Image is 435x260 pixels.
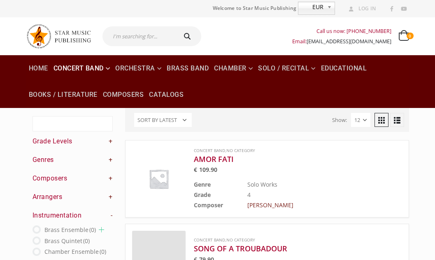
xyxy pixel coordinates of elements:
[89,226,96,234] span: (0)
[194,201,223,209] b: Composer
[33,192,113,201] h4: Arrangers
[194,180,211,188] b: Genre
[44,246,106,257] label: Chamber Ensemble
[33,137,113,146] h4: Grade Levels
[83,237,90,245] span: (0)
[44,225,96,235] label: Brass Ensemble
[226,237,255,243] a: No Category
[298,2,324,12] span: EUR
[33,155,113,164] h4: Genres
[332,115,347,125] label: Show:
[26,21,96,51] img: Star Music Publishing
[147,82,186,108] a: Catalogs
[109,174,113,183] a: +
[26,82,100,108] a: Books / Literature
[26,55,51,82] a: Home
[398,4,409,14] a: Youtube
[44,236,90,246] label: Brass Quintet
[175,26,202,46] button: Search
[390,113,404,127] a: List View
[213,2,297,14] span: Welcome to Star Music Publishing
[132,152,186,206] img: Placeholder
[109,137,113,146] a: +
[256,55,318,82] a: Solo / Recital
[319,55,370,82] a: Educational
[346,3,376,14] a: Log In
[33,211,113,220] h4: Instrumentation
[292,36,391,47] div: Email:
[51,55,113,82] a: Concert Band
[247,201,293,209] a: [PERSON_NAME]
[102,26,175,46] input: I'm searching for...
[194,166,218,173] bdi: 109.90
[113,55,164,82] a: Orchestra
[212,55,255,82] a: Chamber
[194,237,225,243] a: Concert Band
[109,155,113,164] a: +
[194,148,225,153] a: Concert Band
[194,154,361,164] a: AMOR FATI
[375,113,388,127] a: Grid View
[247,179,361,190] td: Solo Works
[100,248,106,255] span: (0)
[292,26,391,36] div: Call us now: [PHONE_NUMBER]
[109,192,113,201] a: +
[386,4,397,14] a: Facebook
[33,174,113,183] h4: Composers
[307,38,391,45] a: [EMAIL_ADDRESS][DOMAIN_NAME]
[164,55,211,82] a: Brass Band
[111,211,113,220] a: -
[99,227,104,232] a: Сhild list opener
[134,113,192,127] select: Shop order
[407,33,413,39] span: 0
[194,244,361,253] a: SONG OF A TROUBADOUR
[100,82,147,108] a: Composers
[194,237,361,244] span: ,
[247,190,361,200] td: 4
[194,147,361,154] span: ,
[226,148,255,153] a: No Category
[194,191,211,199] b: Grade
[194,166,197,173] span: €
